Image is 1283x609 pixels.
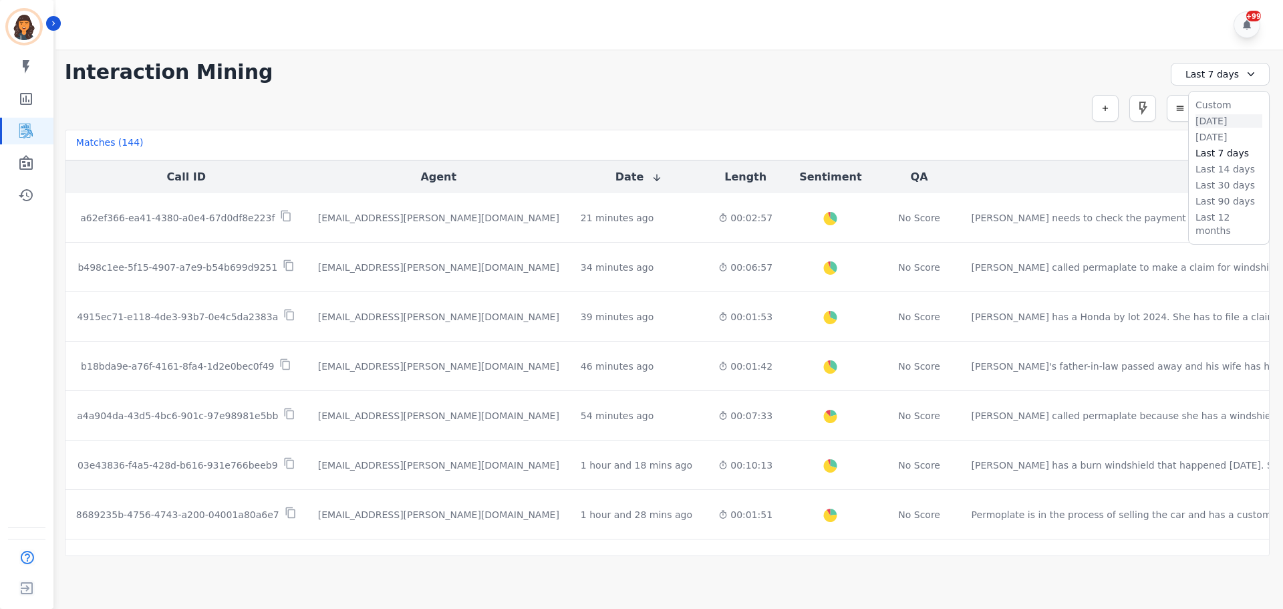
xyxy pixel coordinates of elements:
p: b498c1ee-5f15-4907-a7e9-b54b699d9251 [78,261,277,274]
div: 00:07:33 [718,409,772,422]
p: a62ef366-ea41-4380-a0e4-67d0df8e223f [80,211,275,225]
div: No Score [898,310,940,324]
div: [EMAIL_ADDRESS][PERSON_NAME][DOMAIN_NAME] [318,261,559,274]
div: [EMAIL_ADDRESS][PERSON_NAME][DOMAIN_NAME] [318,508,559,521]
div: No Score [898,459,940,472]
div: 1 hour and 28 mins ago [581,508,692,521]
div: 34 minutes ago [581,261,654,274]
div: 00:06:57 [718,261,772,274]
div: 21 minutes ago [581,211,654,225]
li: Last 7 days [1195,146,1262,160]
div: No Score [898,508,940,521]
div: No Score [898,360,940,373]
div: 1 hour and 18 mins ago [581,459,692,472]
p: a4a904da-43d5-4bc6-901c-97e98981e5bb [77,409,278,422]
div: Matches ( 144 ) [76,136,144,154]
button: Agent [420,169,456,185]
div: [EMAIL_ADDRESS][PERSON_NAME][DOMAIN_NAME] [318,360,559,373]
li: Last 30 days [1195,178,1262,192]
div: 54 minutes ago [581,409,654,422]
li: Custom [1195,98,1262,112]
h1: Interaction Mining [65,60,273,84]
button: Sentiment [799,169,861,185]
p: 03e43836-f4a5-428d-b616-931e766beeb9 [78,459,278,472]
div: Last 7 days [1171,63,1270,86]
div: No Score [898,409,940,422]
img: Bordered avatar [8,11,40,43]
li: Last 90 days [1195,195,1262,208]
div: [EMAIL_ADDRESS][PERSON_NAME][DOMAIN_NAME] [318,310,559,324]
p: 8689235b-4756-4743-a200-04001a80a6e7 [76,508,279,521]
p: 4915ec71-e118-4de3-93b7-0e4c5da2383a [77,310,278,324]
p: b18bda9e-a76f-4161-8fa4-1d2e0bec0f49 [81,360,274,373]
button: Length [724,169,766,185]
div: [EMAIL_ADDRESS][PERSON_NAME][DOMAIN_NAME] [318,211,559,225]
div: 46 minutes ago [581,360,654,373]
div: [EMAIL_ADDRESS][PERSON_NAME][DOMAIN_NAME] [318,409,559,422]
li: Last 12 months [1195,211,1262,237]
div: 00:01:42 [718,360,772,373]
div: 00:10:13 [718,459,772,472]
div: 00:01:51 [718,508,772,521]
li: [DATE] [1195,130,1262,144]
button: QA [911,169,928,185]
div: 39 minutes ago [581,310,654,324]
div: +99 [1246,11,1261,21]
div: [EMAIL_ADDRESS][PERSON_NAME][DOMAIN_NAME] [318,459,559,472]
li: [DATE] [1195,114,1262,128]
li: Last 14 days [1195,162,1262,176]
div: 00:02:57 [718,211,772,225]
div: No Score [898,211,940,225]
div: No Score [898,261,940,274]
div: 00:01:53 [718,310,772,324]
button: Date [615,169,663,185]
button: Call ID [167,169,206,185]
